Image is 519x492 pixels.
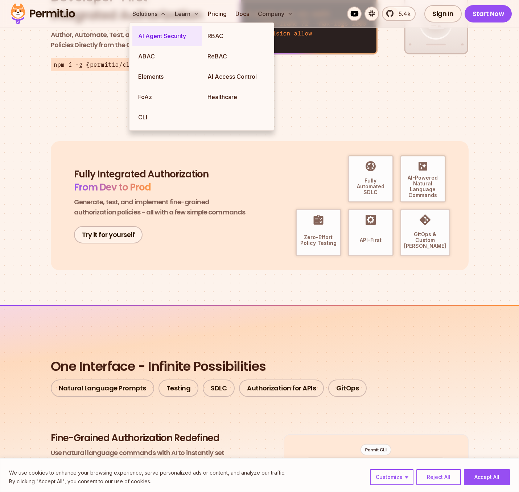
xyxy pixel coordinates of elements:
[239,380,324,397] a: Authorization for APIs
[7,1,78,26] img: Permit logo
[465,5,512,22] a: Start Now
[74,226,143,243] a: Try it for yourself
[9,477,285,486] p: By clicking "Accept All", you consent to our use of cookies.
[370,469,413,485] button: Customize
[51,380,154,397] a: Natural Language Prompts
[382,7,416,21] a: 5.4k
[51,58,146,71] button: npm i -g @permitio/cli
[51,448,225,468] p: Use natural language commands with AI to instantly set up and enforce fine-grained authorization ...
[202,66,271,87] a: AI Access Control
[74,168,248,194] h2: Fully Integrated Authorization
[132,46,202,66] a: ABAC
[132,26,202,46] a: AI Agent Security
[51,432,225,445] h3: Fine-Grained Authorization Redefined
[202,26,271,46] a: RBAC
[300,234,337,246] p: Zero-Effort Policy Testing
[416,469,461,485] button: Reject All
[51,30,225,40] span: Author, Automate, Test, and Deploy Authorization
[132,66,202,87] a: Elements
[404,231,446,249] p: GitOps & Custom [PERSON_NAME]
[328,380,367,397] a: GitOps
[9,468,285,477] p: We use cookies to enhance your browsing experience, serve personalized ads or content, and analyz...
[232,7,252,21] a: Docs
[51,357,469,376] h2: One Interface - Infinite Possibilities
[74,197,248,217] p: Generate, test, and implement fine-grained authorization policies - all with a few simple commands
[54,60,133,69] span: npm i -g @permitio/cli
[202,87,271,107] a: Healthcare
[132,107,202,127] a: CLI
[203,380,235,397] a: SDLC
[129,7,169,21] button: Solutions
[352,178,390,195] p: Fully Automated SDLC
[394,9,411,18] span: 5.4k
[404,175,442,198] p: AI-Powered Natural Language Commands
[360,237,382,243] p: API-First
[51,30,225,50] p: Policies Directly from the Command Line
[158,380,199,397] a: Testing
[132,87,202,107] a: FoAz
[424,5,462,22] a: Sign In
[464,469,510,485] button: Accept All
[205,7,230,21] a: Pricing
[255,7,296,21] button: Company
[202,46,271,66] a: ReBAC
[172,7,202,21] button: Learn
[74,181,151,194] span: From Dev to Prod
